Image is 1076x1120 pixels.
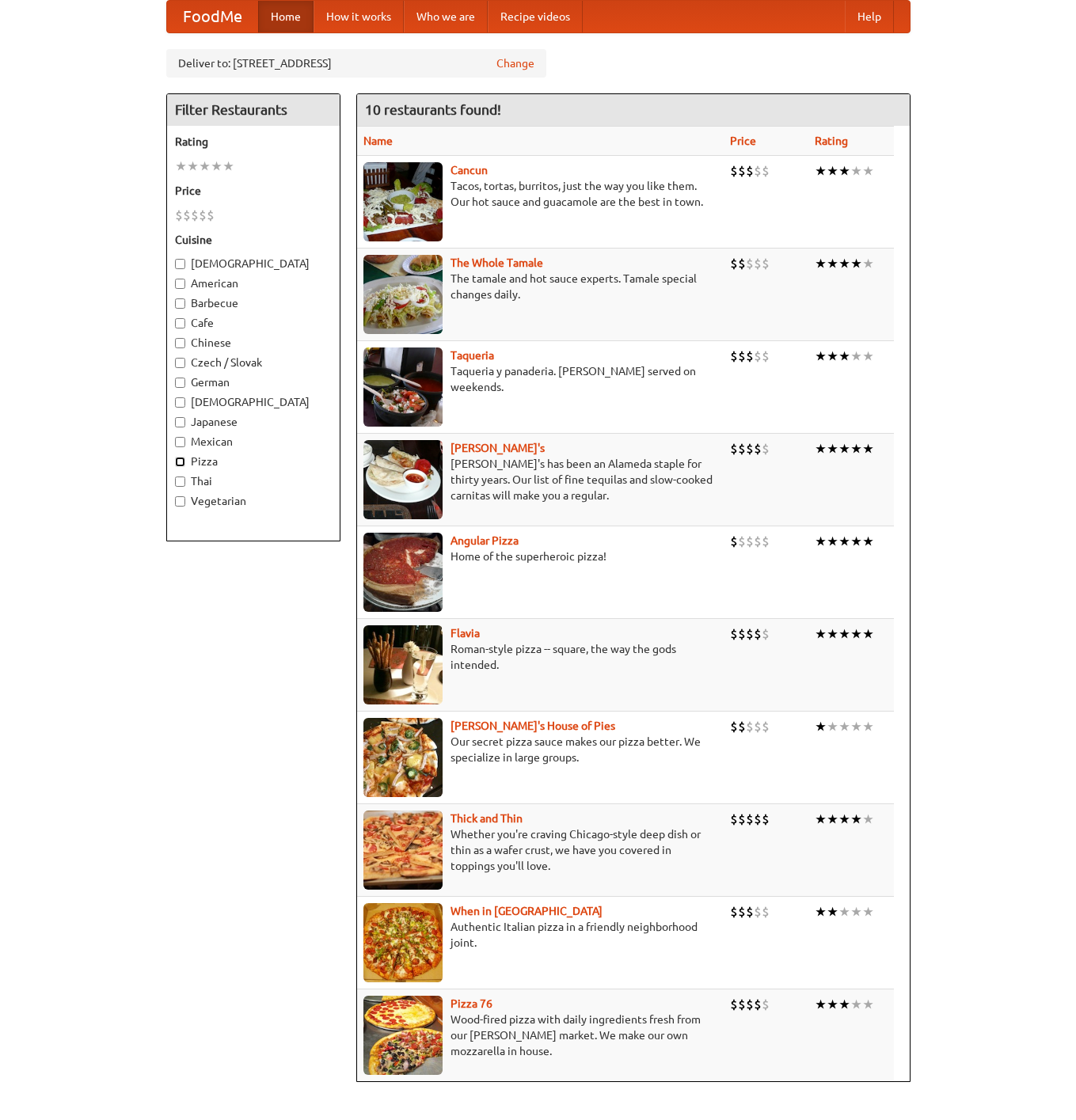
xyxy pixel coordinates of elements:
li: ★ [862,811,874,828]
li: ★ [827,255,838,272]
b: The Whole Tamale [451,256,543,269]
p: Roman-style pizza -- square, the way the gods intended. [363,641,718,673]
li: ★ [199,158,211,175]
p: Taqueria y panaderia. [PERSON_NAME] served on weekends. [363,363,718,395]
li: ★ [862,440,874,457]
b: Angular Pizza [451,534,519,547]
li: ★ [815,718,827,735]
li: $ [175,207,183,224]
a: [PERSON_NAME]'s [451,442,545,454]
li: ★ [850,718,862,735]
label: Barbecue [175,295,332,311]
a: FoodMe [167,1,258,32]
li: ★ [827,347,838,365]
a: Taqueria [451,349,494,362]
li: ★ [815,162,827,180]
li: ★ [827,811,838,828]
li: ★ [827,162,838,180]
li: ★ [827,718,838,735]
label: Japanese [175,414,332,430]
li: ★ [862,347,874,365]
li: $ [746,625,754,643]
li: $ [730,718,738,735]
li: ★ [815,811,827,828]
a: Price [730,135,756,147]
li: ★ [850,347,862,365]
img: thick.jpg [363,811,443,890]
li: $ [762,255,770,272]
li: $ [746,255,754,272]
h5: Rating [175,134,332,150]
li: $ [730,903,738,921]
li: $ [762,625,770,643]
li: $ [746,162,754,180]
li: ★ [827,625,838,643]
a: How it works [314,1,404,32]
a: [PERSON_NAME]'s House of Pies [451,719,615,732]
img: wheninrome.jpg [363,903,443,982]
li: $ [754,811,762,828]
li: ★ [815,347,827,365]
label: Chinese [175,335,332,351]
a: Cancun [451,164,488,177]
a: Home [258,1,314,32]
label: German [175,374,332,390]
a: Change [496,55,534,71]
h4: Filter Restaurants [167,94,340,126]
input: Vegetarian [175,496,185,507]
img: taqueria.jpg [363,347,443,427]
a: Pizza 76 [451,997,492,1010]
img: pizza76.jpg [363,996,443,1075]
label: Thai [175,473,332,489]
input: Cafe [175,318,185,328]
li: $ [730,347,738,365]
li: ★ [211,158,222,175]
li: $ [762,440,770,457]
li: $ [762,811,770,828]
p: The tamale and hot sauce experts. Tamale special changes daily. [363,271,718,302]
li: ★ [815,533,827,550]
li: $ [762,996,770,1013]
li: $ [746,533,754,550]
a: Thick and Thin [451,812,523,825]
li: $ [730,811,738,828]
img: luigis.jpg [363,718,443,797]
li: ★ [838,718,850,735]
li: ★ [862,996,874,1013]
li: ★ [838,347,850,365]
li: $ [207,207,215,224]
li: ★ [222,158,234,175]
input: [DEMOGRAPHIC_DATA] [175,397,185,408]
input: Pizza [175,457,185,467]
li: $ [762,903,770,921]
p: Whether you're craving Chicago-style deep dish or thin as a wafer crust, we have you covered in t... [363,826,718,874]
input: Barbecue [175,298,185,309]
li: $ [730,255,738,272]
li: ★ [827,903,838,921]
input: Chinese [175,338,185,348]
li: ★ [838,625,850,643]
li: ★ [838,162,850,180]
li: $ [762,162,770,180]
input: [DEMOGRAPHIC_DATA] [175,259,185,269]
ng-pluralize: 10 restaurants found! [365,102,501,117]
li: $ [762,533,770,550]
li: ★ [862,903,874,921]
li: ★ [827,996,838,1013]
li: ★ [850,162,862,180]
input: Japanese [175,417,185,427]
li: ★ [862,162,874,180]
li: ★ [175,158,187,175]
label: Mexican [175,434,332,450]
li: ★ [827,440,838,457]
li: ★ [838,533,850,550]
li: $ [738,811,746,828]
li: ★ [815,996,827,1013]
li: $ [738,347,746,365]
li: $ [754,996,762,1013]
li: $ [738,718,746,735]
b: Flavia [451,627,480,640]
